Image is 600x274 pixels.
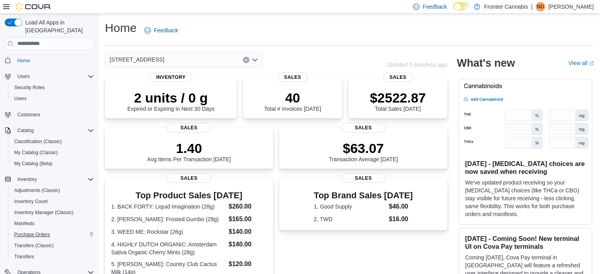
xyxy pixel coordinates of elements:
span: Manifests [14,220,34,227]
button: Classification (Classic) [8,136,97,147]
h3: [DATE] - [MEDICAL_DATA] choices are now saved when receiving [465,160,585,175]
img: Cova [16,3,51,11]
a: Transfers [11,252,37,261]
p: Frontier Cannabis [484,2,528,11]
button: Security Roles [8,82,97,93]
dt: 4. HIGHLY DUTCH ORGANIC: Amsterdam Sativa Organic Cherry Mints (28g) [111,240,225,256]
p: Updated 5 minute(s) ago [387,62,447,68]
dt: 2. [PERSON_NAME]: Frosted Gumbo (28g) [111,215,225,223]
span: Feedback [422,3,447,11]
span: Sales [341,173,385,183]
h2: What's new [457,57,515,69]
dd: $16.00 [389,214,413,224]
span: Manifests [11,219,94,228]
button: Transfers [8,251,97,262]
span: Purchase Orders [11,230,94,239]
span: Sales [341,123,385,132]
dd: $260.00 [228,202,266,211]
h3: Top Brand Sales [DATE] [314,191,413,200]
span: Transfers (Classic) [14,242,54,249]
button: My Catalog (Classic) [8,147,97,158]
button: Users [8,93,97,104]
span: Catalog [14,126,94,135]
span: My Catalog (Beta) [14,160,52,167]
button: Transfers (Classic) [8,240,97,251]
span: Users [11,94,94,103]
span: Inventory [150,73,192,82]
a: My Catalog (Classic) [11,148,61,157]
span: Security Roles [14,84,45,91]
p: We've updated product receiving so your [MEDICAL_DATA] choices (like THCa or CBG) stay visible fo... [465,179,585,218]
a: My Catalog (Beta) [11,159,56,168]
span: Feedback [154,26,178,34]
dt: 1. BACK FORTY: Liquid Imagination (28g) [111,203,225,211]
span: Home [17,58,30,64]
p: [PERSON_NAME] [548,2,594,11]
dt: 3. WEED ME: Rockstar (28g) [111,228,225,236]
span: Users [14,95,26,102]
dd: $140.00 [228,240,266,249]
div: Expired or Expiring in Next 30 Days [127,90,215,112]
h3: [DATE] - Coming Soon! New terminal UI on Cova Pay terminals [465,235,585,250]
div: Total # Invoices [DATE] [264,90,321,112]
h1: Home [105,20,136,36]
dd: $165.00 [228,214,266,224]
a: Transfers (Classic) [11,241,57,250]
button: Users [2,71,97,82]
span: Users [17,73,30,80]
dd: $46.00 [389,202,413,211]
span: My Catalog (Classic) [14,149,58,156]
span: Inventory Count [14,198,48,205]
span: Classification (Classic) [11,137,94,146]
button: Inventory [14,175,40,184]
button: My Catalog (Beta) [8,158,97,169]
span: Sales [278,73,307,82]
a: Classification (Classic) [11,137,65,146]
button: Manifests [8,218,97,229]
p: | [531,2,533,11]
a: Inventory Count [11,197,51,206]
span: Customers [14,110,94,119]
span: Inventory Count [11,197,94,206]
a: Adjustments (Classic) [11,186,63,195]
button: Home [2,55,97,66]
p: 1.40 [147,140,231,156]
svg: External link [589,61,594,66]
p: $2522.87 [370,90,426,106]
span: Sales [167,123,211,132]
button: Catalog [2,125,97,136]
button: Inventory Manager (Classic) [8,207,97,218]
button: Inventory Count [8,196,97,207]
dt: 2. TWD [314,215,386,223]
span: Sales [167,173,211,183]
span: My Catalog (Beta) [11,159,94,168]
div: Avg Items Per Transaction [DATE] [147,140,231,162]
a: Manifests [11,219,37,228]
a: Customers [14,110,43,119]
button: Inventory [2,174,97,185]
div: Transaction Average [DATE] [329,140,398,162]
span: ND [537,2,544,11]
a: Purchase Orders [11,230,53,239]
span: Home [14,56,94,65]
span: My Catalog (Classic) [11,148,94,157]
a: Security Roles [11,83,48,92]
a: Feedback [141,22,181,38]
a: Users [11,94,30,103]
p: 2 units / 0 g [127,90,215,106]
span: Transfers [14,253,34,260]
span: Sales [383,73,413,82]
dt: 1. Good Supply [314,203,386,211]
a: View allExternal link [568,60,594,66]
button: Open list of options [252,57,258,63]
span: Inventory Manager (Classic) [11,208,94,217]
span: Adjustments (Classic) [11,186,94,195]
span: Inventory Manager (Classic) [14,209,73,216]
button: Users [14,72,33,81]
p: $63.07 [329,140,398,156]
button: Catalog [14,126,37,135]
span: Users [14,72,94,81]
span: Catalog [17,127,34,134]
span: [STREET_ADDRESS] [110,55,164,64]
dd: $120.00 [228,259,266,269]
